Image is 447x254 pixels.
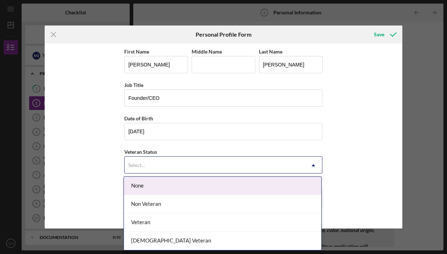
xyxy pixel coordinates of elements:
[374,27,384,42] div: Save
[124,232,321,250] div: [DEMOGRAPHIC_DATA] Veteran
[124,115,153,121] label: Date of Birth
[124,213,321,232] div: Veteran
[192,49,222,55] label: Middle Name
[124,49,149,55] label: First Name
[128,162,145,168] div: Select...
[124,82,143,88] label: Job Title
[196,31,251,38] h6: Personal Profile Form
[367,27,402,42] button: Save
[259,49,282,55] label: Last Name
[124,177,321,195] div: None
[124,195,321,213] div: Non Veteran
